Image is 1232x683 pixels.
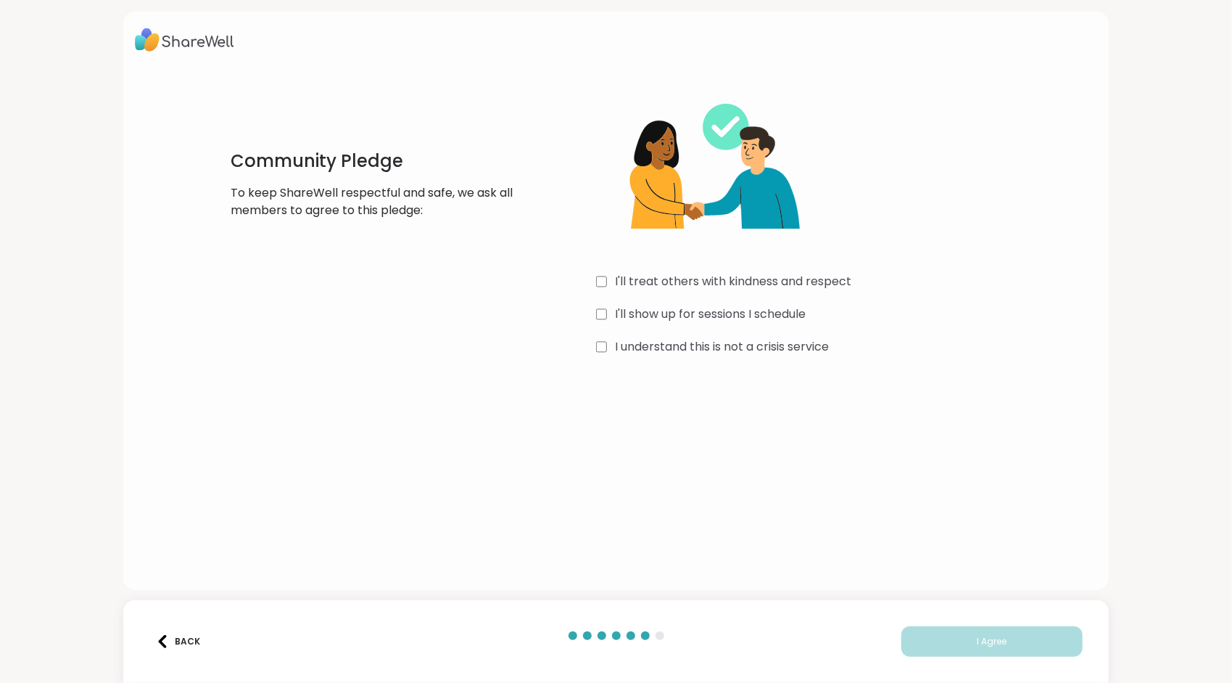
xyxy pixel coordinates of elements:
[901,626,1083,657] button: I Agree
[135,23,234,57] img: ShareWell Logo
[231,184,521,219] p: To keep ShareWell respectful and safe, we ask all members to agree to this pledge:
[977,635,1007,648] span: I Agree
[149,626,207,657] button: Back
[231,150,521,173] h1: Community Pledge
[616,338,830,356] label: I understand this is not a crisis service
[616,306,806,323] label: I'll show up for sessions I schedule
[156,635,200,648] div: Back
[616,273,852,290] label: I'll treat others with kindness and respect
